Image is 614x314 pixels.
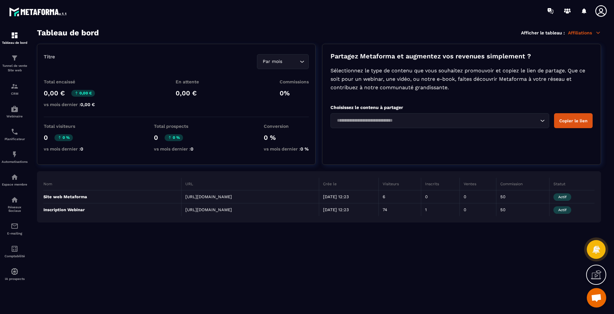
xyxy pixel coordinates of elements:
[11,82,18,90] img: formation
[2,254,28,258] p: Comptabilité
[2,78,28,100] a: formationformationCRM
[2,217,28,240] a: emailemailE-mailing
[550,178,595,190] th: Statut
[553,206,571,214] span: Actif
[2,146,28,168] a: automationsautomationsAutomatisations
[2,41,28,44] p: Tableau de bord
[460,203,496,216] td: 0
[44,134,48,141] p: 0
[323,207,375,212] p: [DATE] 12:23
[37,28,99,37] h3: Tableau de bord
[154,146,193,151] p: vs mois dernier :
[460,178,496,190] th: Ventes
[11,222,18,230] img: email
[154,134,158,141] p: 0
[11,151,18,158] img: automations
[460,190,496,203] td: 0
[323,194,375,199] p: [DATE] 12:23
[43,207,177,212] p: Inscription Webinar
[335,117,539,124] input: Search for option
[181,178,319,190] th: URL
[284,58,298,65] input: Search for option
[2,191,28,217] a: social-networksocial-networkRéseaux Sociaux
[587,288,606,308] div: Ouvrir le chat
[330,52,593,60] p: Partagez Metaforma et augmentez vos revenues simplement ?
[264,146,309,151] p: vs mois dernier :
[568,30,601,36] p: Affiliations
[2,137,28,141] p: Planificateur
[44,79,95,84] p: Total encaissé
[280,79,309,84] p: Commissions
[300,146,309,151] span: 0 %
[54,134,73,141] p: 0 %
[11,196,18,204] img: social-network
[80,102,95,107] span: 0,00 €
[496,190,550,203] td: 50
[2,123,28,146] a: schedulerschedulerPlanificateur
[11,173,18,181] img: automations
[330,113,549,128] div: Search for option
[71,90,95,97] p: 0,00 €
[191,146,193,151] span: 0
[11,105,18,113] img: automations
[2,160,28,163] p: Automatisations
[319,178,379,190] th: Crée le
[11,268,18,275] img: automations
[181,190,319,203] td: [URL][DOMAIN_NAME]
[165,134,183,141] p: 0 %
[181,203,319,216] td: [URL][DOMAIN_NAME]
[9,6,67,18] img: logo
[44,89,65,97] p: 0,00 €
[264,124,309,129] p: Conversion
[280,89,309,97] p: 0%
[264,134,309,141] p: 0 %
[2,277,28,281] p: IA prospects
[521,30,565,35] p: Afficher le tableau :
[44,54,55,60] p: Titre
[378,203,421,216] td: 74
[421,203,460,216] td: 1
[553,193,571,201] span: Actif
[2,49,28,78] a: formationformationTunnel de vente Site web
[2,168,28,191] a: automationsautomationsEspace membre
[2,100,28,123] a: automationsautomationsWebinaire
[378,190,421,203] td: 6
[257,54,309,69] div: Search for option
[2,92,28,95] p: CRM
[44,124,83,129] p: Total visiteurs
[176,89,199,97] p: 0,00 €
[261,58,284,65] span: Par mois
[554,113,593,128] button: Copier le lien
[2,232,28,235] p: E-mailing
[11,54,18,62] img: formation
[11,245,18,253] img: accountant
[2,115,28,118] p: Webinaire
[154,124,193,129] p: Total prospects
[44,102,95,107] p: vs mois dernier :
[421,190,460,203] td: 0
[11,31,18,39] img: formation
[43,194,177,199] p: Site web Metaforma
[496,203,550,216] td: 50
[330,105,593,110] p: Choisissez le contenu à partager
[2,64,28,73] p: Tunnel de vente Site web
[496,178,550,190] th: Commission
[2,240,28,263] a: accountantaccountantComptabilité
[44,146,83,151] p: vs mois dernier :
[330,66,593,92] p: Sélectionnez le type de contenu que vous souhaitez promouvoir et copiez le lien de partage. Que c...
[378,178,421,190] th: Visiteurs
[2,205,28,212] p: Réseaux Sociaux
[43,178,181,190] th: Nom
[80,146,83,151] span: 0
[176,79,199,84] p: En attente
[2,27,28,49] a: formationformationTableau de bord
[11,128,18,136] img: scheduler
[2,183,28,186] p: Espace membre
[421,178,460,190] th: Inscrits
